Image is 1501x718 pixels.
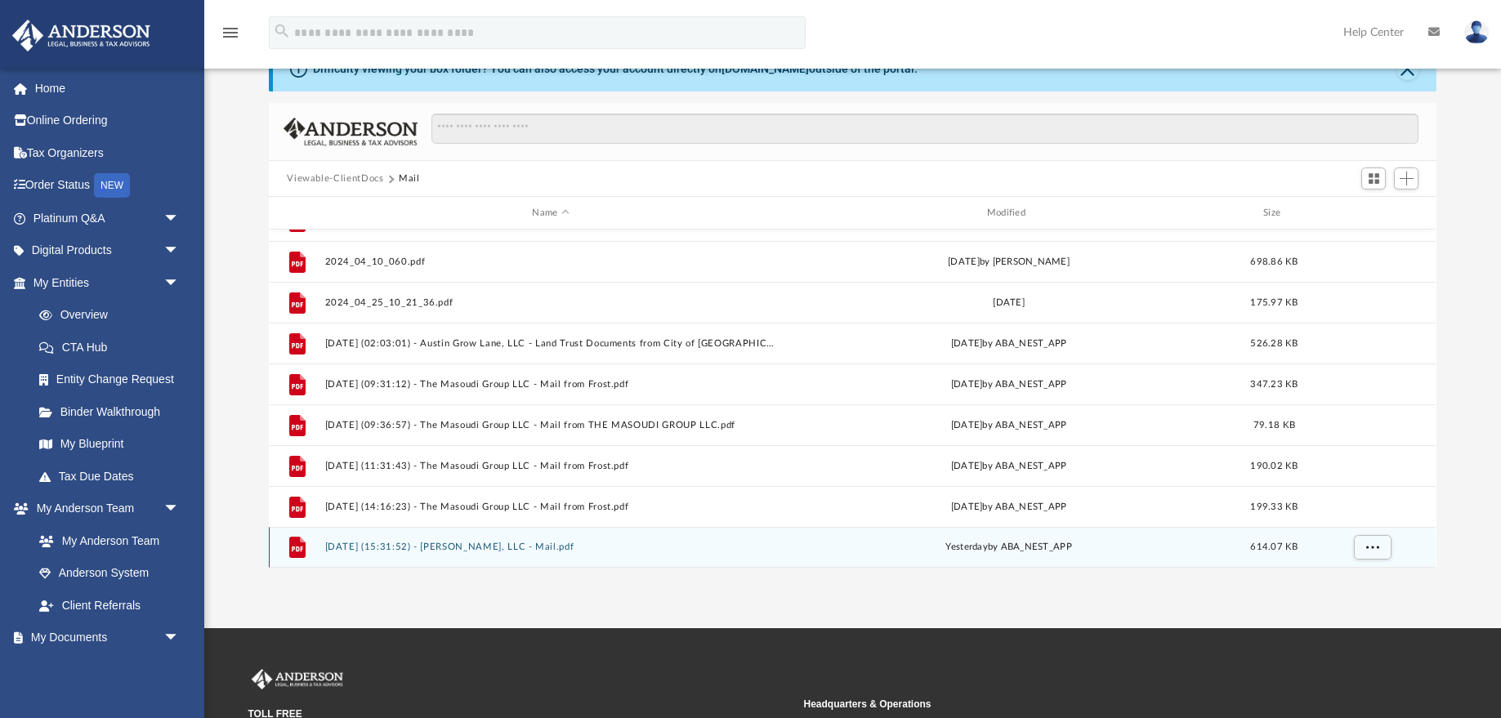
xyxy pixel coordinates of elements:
button: [DATE] (02:03:01) - Austin Grow Lane, LLC - Land Trust Documents from City of [GEOGRAPHIC_DATA]pdf [325,338,776,349]
a: My Blueprint [23,428,196,461]
a: menu [221,31,240,42]
a: Order StatusNEW [11,169,204,203]
a: Box [23,653,188,686]
a: Platinum Q&Aarrow_drop_down [11,202,204,234]
a: My Entitiesarrow_drop_down [11,266,204,299]
div: Difficulty viewing your box folder? You can also access your account directly on outside of the p... [313,60,918,78]
div: id [1315,206,1429,221]
button: Add [1394,167,1418,190]
button: [DATE] (09:36:57) - The Masoudi Group LLC - Mail from THE MASOUDI GROUP LLC.pdf [325,420,776,430]
span: arrow_drop_down [163,266,196,300]
div: Modified [783,206,1235,221]
div: [DATE] by ABA_NEST_APP [784,377,1235,392]
span: arrow_drop_down [163,234,196,268]
a: Online Ordering [11,105,204,137]
div: by ABA_NEST_APP [784,540,1235,555]
a: My Anderson Team [23,524,188,557]
a: Entity Change Request [23,363,204,396]
button: [DATE] (09:31:12) - The Masoudi Group LLC - Mail from Frost.pdf [325,379,776,390]
a: [DOMAIN_NAME] [721,62,809,75]
span: arrow_drop_down [163,202,196,235]
a: Anderson System [23,557,196,590]
button: [DATE] (15:31:52) - [PERSON_NAME], LLC - Mail.pdf [325,542,776,552]
div: [DATE] [784,296,1235,310]
div: Size [1242,206,1307,221]
span: 526.28 KB [1251,339,1298,348]
input: Search files and folders [431,114,1418,145]
span: 698.86 KB [1251,257,1298,266]
button: [DATE] (11:31:43) - The Masoudi Group LLC - Mail from Frost.pdf [325,461,776,471]
button: 2024_04_10_060.pdf [325,256,776,267]
a: My Documentsarrow_drop_down [11,622,196,654]
span: 614.07 KB [1251,542,1298,551]
a: Tax Organizers [11,136,204,169]
i: menu [221,23,240,42]
div: NEW [94,173,130,198]
a: Home [11,72,204,105]
div: [DATE] by ABA_NEST_APP [784,418,1235,433]
span: arrow_drop_down [163,493,196,526]
a: Client Referrals [23,589,196,622]
button: [DATE] (14:16:23) - The Masoudi Group LLC - Mail from Frost.pdf [325,502,776,512]
button: Viewable-ClientDocs [287,172,383,186]
small: Headquarters & Operations [804,697,1348,711]
span: arrow_drop_down [163,622,196,655]
img: User Pic [1464,20,1489,44]
i: search [273,22,291,40]
img: Anderson Advisors Platinum Portal [7,20,155,51]
div: grid [269,230,1436,568]
a: Binder Walkthrough [23,395,204,428]
span: 199.33 KB [1251,502,1298,511]
img: Anderson Advisors Platinum Portal [248,669,346,690]
div: [DATE] by ABA_NEST_APP [784,459,1235,474]
div: [DATE] by [PERSON_NAME] [784,255,1235,270]
span: 175.97 KB [1251,298,1298,307]
a: Overview [23,299,204,332]
a: Digital Productsarrow_drop_down [11,234,204,267]
span: 347.23 KB [1251,380,1298,389]
div: [DATE] by ABA_NEST_APP [784,500,1235,515]
span: yesterday [946,542,988,551]
div: id [276,206,317,221]
button: More options [1354,535,1392,560]
a: CTA Hub [23,331,204,363]
span: 190.02 KB [1251,462,1298,470]
span: 79.18 KB [1253,421,1295,430]
div: [DATE] by ABA_NEST_APP [784,337,1235,351]
button: Close [1396,57,1419,80]
button: Mail [399,172,420,186]
button: 2024_04_25_10_21_36.pdf [325,297,776,308]
div: Name [324,206,776,221]
a: Tax Due Dates [23,460,204,493]
button: Switch to Grid View [1361,167,1386,190]
a: My Anderson Teamarrow_drop_down [11,493,196,525]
